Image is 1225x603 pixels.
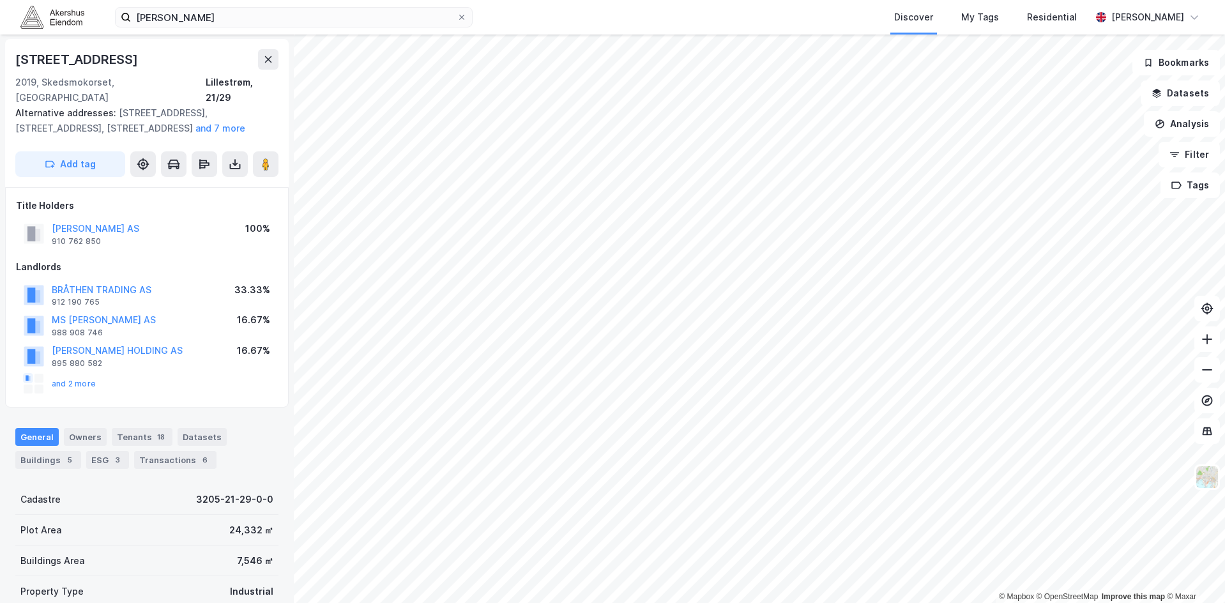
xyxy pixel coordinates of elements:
[230,584,273,599] div: Industrial
[961,10,999,25] div: My Tags
[64,428,107,446] div: Owners
[52,328,103,338] div: 988 908 746
[20,553,84,569] div: Buildings Area
[199,454,211,466] div: 6
[112,428,172,446] div: Tenants
[1037,592,1099,601] a: OpenStreetMap
[52,358,102,369] div: 895 880 582
[234,282,270,298] div: 33.33%
[1161,542,1225,603] div: Kontrollprogram for chat
[52,236,101,247] div: 910 762 850
[245,221,270,236] div: 100%
[15,105,268,136] div: [STREET_ADDRESS], [STREET_ADDRESS], [STREET_ADDRESS]
[178,428,227,446] div: Datasets
[155,431,167,443] div: 18
[16,259,278,275] div: Landlords
[52,297,100,307] div: 912 190 765
[1132,50,1220,75] button: Bookmarks
[15,451,81,469] div: Buildings
[1111,10,1184,25] div: [PERSON_NAME]
[15,75,206,105] div: 2019, Skedsmokorset, [GEOGRAPHIC_DATA]
[15,428,59,446] div: General
[20,6,84,28] img: akershus-eiendom-logo.9091f326c980b4bce74ccdd9f866810c.svg
[1161,542,1225,603] iframe: Chat Widget
[63,454,76,466] div: 5
[1159,142,1220,167] button: Filter
[15,49,141,70] div: [STREET_ADDRESS]
[111,454,124,466] div: 3
[20,523,61,538] div: Plot Area
[16,198,278,213] div: Title Holders
[131,8,457,27] input: Search by address, cadastre, landlords, tenants or people
[999,592,1034,601] a: Mapbox
[237,343,270,358] div: 16.67%
[20,584,84,599] div: Property Type
[1195,465,1219,489] img: Z
[1141,80,1220,106] button: Datasets
[206,75,278,105] div: Lillestrøm, 21/29
[20,492,61,507] div: Cadastre
[237,553,273,569] div: 7,546 ㎡
[1027,10,1077,25] div: Residential
[15,107,119,118] span: Alternative addresses:
[1160,172,1220,198] button: Tags
[134,451,217,469] div: Transactions
[1144,111,1220,137] button: Analysis
[894,10,933,25] div: Discover
[229,523,273,538] div: 24,332 ㎡
[196,492,273,507] div: 3205-21-29-0-0
[15,151,125,177] button: Add tag
[237,312,270,328] div: 16.67%
[1102,592,1165,601] a: Improve this map
[86,451,129,469] div: ESG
